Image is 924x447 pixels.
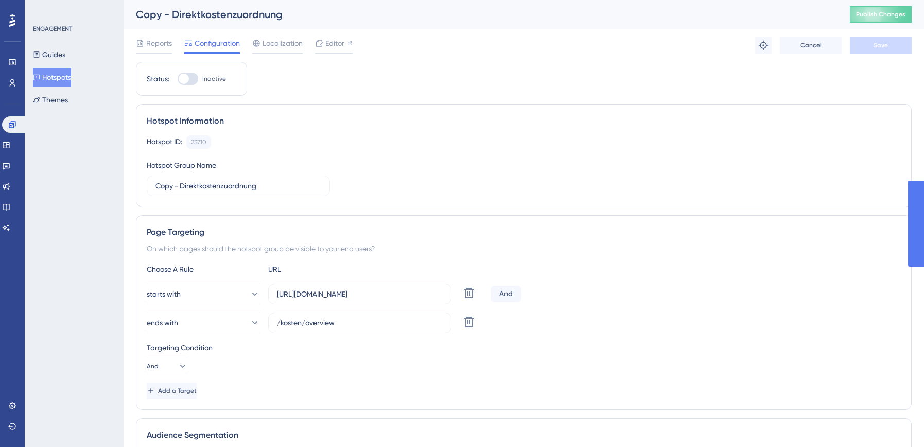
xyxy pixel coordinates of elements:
[800,41,822,49] span: Cancel
[147,159,216,171] div: Hotspot Group Name
[147,313,260,333] button: ends with
[147,429,901,441] div: Audience Segmentation
[850,37,912,54] button: Save
[147,341,901,354] div: Targeting Condition
[158,387,197,395] span: Add a Target
[856,10,905,19] span: Publish Changes
[191,138,206,146] div: 23710
[33,68,71,87] button: Hotspots
[147,135,182,149] div: Hotspot ID:
[202,75,226,83] span: Inactive
[874,41,888,49] span: Save
[147,383,197,399] button: Add a Target
[33,45,65,64] button: Guides
[263,37,303,49] span: Localization
[147,243,901,255] div: On which pages should the hotspot group be visible to your end users?
[33,25,72,33] div: ENGAGEMENT
[147,73,169,85] div: Status:
[325,37,344,49] span: Editor
[146,37,172,49] span: Reports
[147,288,181,300] span: starts with
[881,406,912,437] iframe: UserGuiding AI Assistant Launcher
[268,263,381,276] div: URL
[850,6,912,23] button: Publish Changes
[147,317,178,329] span: ends with
[136,7,824,22] div: Copy - Direktkostenzuordnung
[33,91,68,109] button: Themes
[147,115,901,127] div: Hotspot Information
[147,226,901,238] div: Page Targeting
[147,358,188,374] button: And
[147,263,260,276] div: Choose A Rule
[277,317,443,329] input: yourwebsite.com/path
[277,288,443,300] input: yourwebsite.com/path
[780,37,842,54] button: Cancel
[155,180,321,192] input: Type your Hotspot Group Name here
[147,284,260,304] button: starts with
[195,37,240,49] span: Configuration
[491,286,521,302] div: And
[147,362,159,370] span: And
